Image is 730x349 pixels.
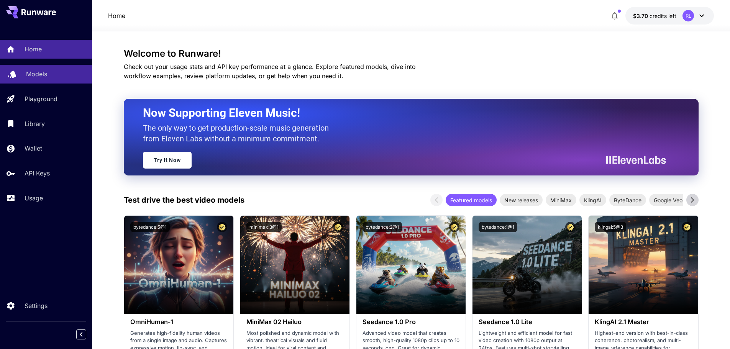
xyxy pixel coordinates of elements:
img: alt [589,216,698,314]
img: alt [124,216,233,314]
img: alt [240,216,349,314]
div: Featured models [446,194,497,206]
span: Featured models [446,196,497,204]
div: Google Veo [649,194,687,206]
div: Collapse sidebar [82,328,92,341]
h3: Seedance 1.0 Lite [479,318,576,326]
button: Certified Model – Vetted for best performance and includes a commercial license. [449,222,459,232]
button: minimax:3@1 [246,222,282,232]
button: bytedance:5@1 [130,222,170,232]
button: Certified Model – Vetted for best performance and includes a commercial license. [333,222,343,232]
p: Wallet [25,144,42,153]
a: Try It Now [143,152,192,169]
button: Collapse sidebar [76,329,86,339]
div: New releases [500,194,543,206]
nav: breadcrumb [108,11,125,20]
p: API Keys [25,169,50,178]
img: alt [356,216,466,314]
img: alt [472,216,582,314]
p: Home [25,44,42,54]
button: $3.69681RL [625,7,714,25]
span: credits left [650,13,676,19]
button: Certified Model – Vetted for best performance and includes a commercial license. [682,222,692,232]
div: RL [682,10,694,21]
p: Settings [25,301,48,310]
button: Certified Model – Vetted for best performance and includes a commercial license. [217,222,227,232]
p: Test drive the best video models [124,194,244,206]
span: Google Veo [649,196,687,204]
a: Home [108,11,125,20]
p: Usage [25,193,43,203]
h3: KlingAI 2.1 Master [595,318,692,326]
h3: MiniMax 02 Hailuo [246,318,343,326]
button: klingai:5@3 [595,222,626,232]
div: ByteDance [609,194,646,206]
span: New releases [500,196,543,204]
h2: Now Supporting Eleven Music! [143,106,660,120]
div: $3.69681 [633,12,676,20]
h3: Seedance 1.0 Pro [363,318,459,326]
h3: OmniHuman‑1 [130,318,227,326]
span: KlingAI [579,196,606,204]
span: MiniMax [546,196,576,204]
span: $3.70 [633,13,650,19]
p: The only way to get production-scale music generation from Eleven Labs without a minimum commitment. [143,123,335,144]
button: Certified Model – Vetted for best performance and includes a commercial license. [565,222,576,232]
h3: Welcome to Runware! [124,48,699,59]
span: Check out your usage stats and API key performance at a glance. Explore featured models, dive int... [124,63,416,80]
button: bytedance:1@1 [479,222,517,232]
div: KlingAI [579,194,606,206]
p: Playground [25,94,57,103]
span: ByteDance [609,196,646,204]
button: bytedance:2@1 [363,222,402,232]
p: Models [26,69,47,79]
div: MiniMax [546,194,576,206]
p: Library [25,119,45,128]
